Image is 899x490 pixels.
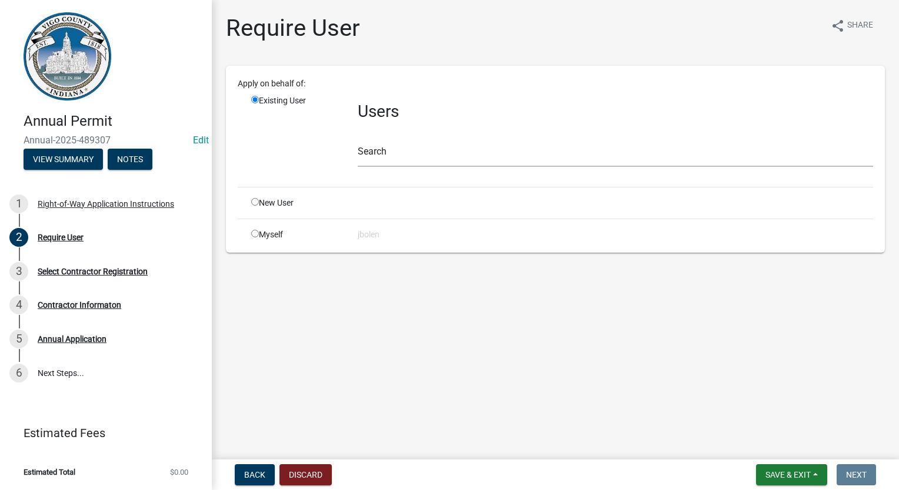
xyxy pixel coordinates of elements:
[9,262,28,281] div: 3
[765,470,811,479] span: Save & Exit
[24,113,202,130] h4: Annual Permit
[846,470,867,479] span: Next
[831,19,845,33] i: share
[24,12,111,100] img: Vigo County, Indiana
[9,194,28,213] div: 1
[193,135,209,146] wm-modal-confirm: Edit Application Number
[24,155,103,165] wm-modal-confirm: Summary
[358,102,873,122] h3: Users
[235,464,275,485] button: Back
[38,267,148,276] div: Select Contractor Registration
[229,78,882,90] div: Apply on behalf of:
[38,335,106,343] div: Annual Application
[9,330,28,348] div: 5
[9,228,28,247] div: 2
[108,149,152,170] button: Notes
[847,19,873,33] span: Share
[38,301,121,309] div: Contractor Informaton
[279,464,332,485] button: Discard
[24,468,75,476] span: Estimated Total
[837,464,876,485] button: Next
[9,296,28,314] div: 4
[226,14,360,42] h1: Require User
[38,200,174,208] div: Right-of-Way Application Instructions
[193,135,209,146] a: Edit
[756,464,827,485] button: Save & Exit
[170,468,188,476] span: $0.00
[242,229,349,241] div: Myself
[242,197,349,209] div: New User
[24,135,188,146] span: Annual-2025-489307
[24,149,103,170] button: View Summary
[38,233,84,241] div: Require User
[244,470,265,479] span: Back
[108,155,152,165] wm-modal-confirm: Notes
[9,421,193,445] a: Estimated Fees
[821,14,883,37] button: shareShare
[242,95,349,177] div: Existing User
[9,364,28,382] div: 6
